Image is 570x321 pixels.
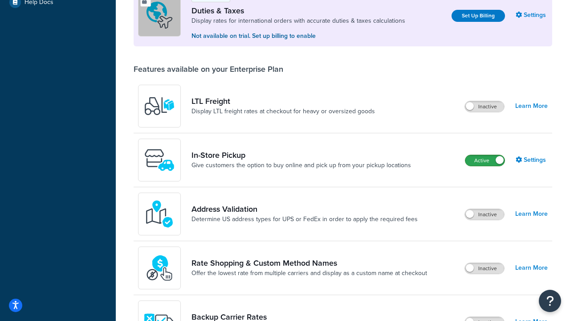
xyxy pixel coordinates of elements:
[144,144,175,176] img: wfgcfpwTIucLEAAAAASUVORK5CYII=
[191,16,405,25] a: Display rates for international orders with accurate duties & taxes calculations
[191,161,411,170] a: Give customers the option to buy online and pick up from your pickup locations
[144,252,175,284] img: icon-duo-feat-rate-shopping-ecdd8bed.png
[515,100,548,112] a: Learn More
[539,290,561,312] button: Open Resource Center
[465,263,504,274] label: Inactive
[465,101,504,112] label: Inactive
[191,150,411,160] a: In-Store Pickup
[191,269,427,278] a: Offer the lowest rate from multiple carriers and display as a custom name at checkout
[465,209,504,220] label: Inactive
[144,198,175,230] img: kIG8fy0lQAAAABJRU5ErkJggg==
[452,10,505,22] a: Set Up Billing
[515,262,548,274] a: Learn More
[465,155,505,166] label: Active
[191,31,405,41] p: Not available on trial. Set up billing to enable
[191,258,427,268] a: Rate Shopping & Custom Method Names
[191,6,405,16] a: Duties & Taxes
[515,208,548,220] a: Learn More
[516,154,548,166] a: Settings
[191,107,375,116] a: Display LTL freight rates at checkout for heavy or oversized goods
[191,215,418,224] a: Determine US address types for UPS or FedEx in order to apply the required fees
[134,64,283,74] div: Features available on your Enterprise Plan
[516,9,548,21] a: Settings
[191,204,418,214] a: Address Validation
[191,96,375,106] a: LTL Freight
[144,91,175,122] img: y79ZsPf0fXUFUhFXDzUgf+ktZg5F2+ohG75+v3d2s1D9TjoU8PiyCIluIjV41seZevKCRuEjTPPOKHJsQcmKCXGdfprl3L4q7...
